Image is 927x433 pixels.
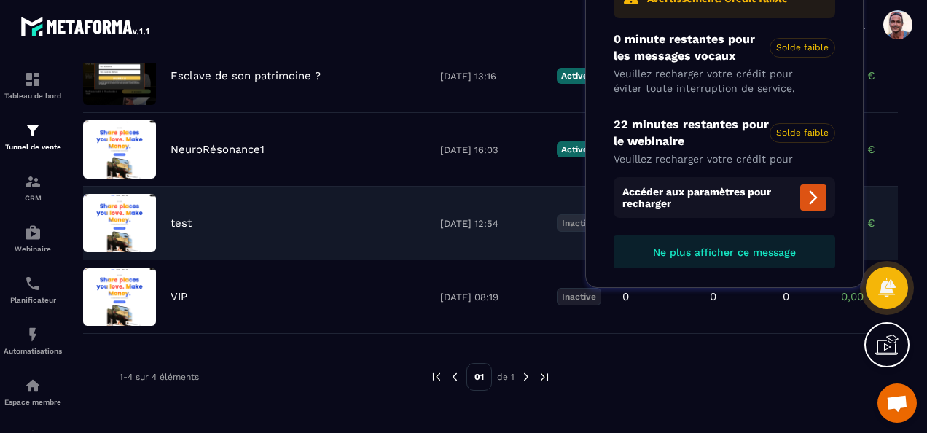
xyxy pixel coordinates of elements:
[614,31,835,64] p: 0 minute restantes pour les messages vocaux
[4,296,62,304] p: Planificateur
[171,69,321,82] p: Esclave de son patrimoine ?
[841,290,914,303] p: 0,00 €
[770,38,835,58] span: Solde faible
[4,398,62,406] p: Espace membre
[24,71,42,88] img: formation
[557,141,592,157] p: Active
[614,152,835,181] p: Veuillez recharger votre crédit pour éviter toute interruption de service.
[4,194,62,202] p: CRM
[653,246,796,258] span: Ne plus afficher ce message
[877,383,917,423] a: Ouvrir le chat
[466,363,492,391] p: 01
[4,92,62,100] p: Tableau de bord
[83,47,156,105] img: image
[4,264,62,315] a: schedulerschedulerPlanificateur
[614,67,835,95] p: Veuillez recharger votre crédit pour éviter toute interruption de service.
[440,218,542,229] p: [DATE] 12:54
[20,13,152,39] img: logo
[4,60,62,111] a: formationformationTableau de bord
[171,290,187,303] p: VIP
[4,213,62,264] a: automationsautomationsWebinaire
[557,214,601,232] p: Inactive
[622,290,629,303] p: 0
[497,371,515,383] p: de 1
[83,120,156,179] img: image
[440,71,542,82] p: [DATE] 13:16
[171,143,265,156] p: NeuroRésonance1
[710,290,716,303] p: 0
[4,111,62,162] a: formationformationTunnel de vente
[614,177,835,218] span: Accéder aux paramètres pour recharger
[4,347,62,355] p: Automatisations
[24,377,42,394] img: automations
[440,292,542,303] p: [DATE] 08:19
[841,143,914,156] p: 0,00 €
[614,117,835,149] p: 22 minutes restantes pour le webinaire
[24,326,42,343] img: automations
[520,370,533,383] img: next
[841,69,914,82] p: 0,00 €
[83,194,156,252] img: image
[614,235,835,268] button: Ne plus afficher ce message
[557,68,592,84] p: Active
[24,275,42,292] img: scheduler
[4,162,62,213] a: formationformationCRM
[557,288,601,305] p: Inactive
[83,268,156,326] img: image
[24,173,42,190] img: formation
[24,224,42,241] img: automations
[448,370,461,383] img: prev
[4,366,62,417] a: automationsautomationsEspace membre
[440,144,542,155] p: [DATE] 16:03
[430,370,443,383] img: prev
[783,290,789,303] p: 0
[841,216,914,230] p: 0,00 €
[4,245,62,253] p: Webinaire
[538,370,551,383] img: next
[171,216,192,230] p: test
[120,372,199,382] p: 1-4 sur 4 éléments
[770,123,835,143] span: Solde faible
[4,143,62,151] p: Tunnel de vente
[4,315,62,366] a: automationsautomationsAutomatisations
[24,122,42,139] img: formation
